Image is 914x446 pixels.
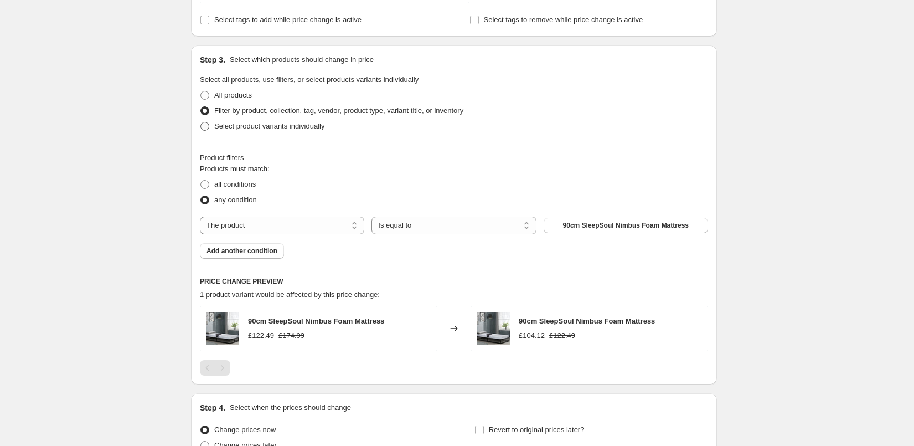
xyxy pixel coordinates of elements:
div: Product filters [200,152,708,163]
span: Select all products, use filters, or select products variants individually [200,75,419,84]
h6: PRICE CHANGE PREVIEW [200,277,708,286]
span: 90cm SleepSoul Nimbus Foam Mattress [519,317,655,325]
span: Add another condition [206,247,277,255]
button: Add another condition [200,243,284,259]
span: 90cm SleepSoul Nimbus Foam Mattress [248,317,384,325]
span: Select tags to remove while price change is active [484,16,643,24]
h2: Step 4. [200,402,225,413]
strike: £174.99 [278,330,304,341]
div: £104.12 [519,330,545,341]
span: Change prices now [214,426,276,434]
span: Filter by product, collection, tag, vendor, product type, variant title, or inventory [214,106,463,115]
img: Nimbus-Wider-1024x768-c-default_80x.jpg [206,312,239,345]
span: Select product variants individually [214,122,324,130]
strike: £122.49 [549,330,575,341]
h2: Step 3. [200,54,225,65]
span: all conditions [214,180,256,188]
span: Products must match: [200,165,270,173]
span: 90cm SleepSoul Nimbus Foam Mattress [563,221,689,230]
img: Nimbus-Wider-1024x768-c-default_80x.jpg [477,312,510,345]
span: any condition [214,196,257,204]
span: Revert to original prices later? [489,426,585,434]
div: £122.49 [248,330,274,341]
span: 1 product variant would be affected by this price change: [200,290,380,299]
span: Select tags to add while price change is active [214,16,362,24]
p: Select which products should change in price [230,54,374,65]
span: All products [214,91,252,99]
button: 90cm SleepSoul Nimbus Foam Mattress [544,218,708,233]
nav: Pagination [200,360,230,376]
p: Select when the prices should change [230,402,351,413]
